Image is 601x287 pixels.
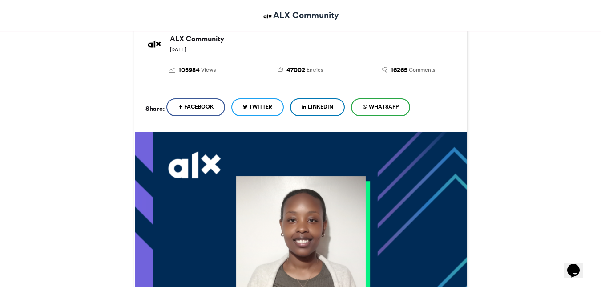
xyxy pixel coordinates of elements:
[262,9,339,22] a: ALX Community
[170,35,456,42] h6: ALX Community
[307,66,323,74] span: Entries
[409,66,435,74] span: Comments
[145,15,456,31] h2: ALX Accepted
[170,46,186,53] small: [DATE]
[201,66,216,74] span: Views
[145,35,163,53] img: ALX Community
[145,65,240,75] a: 105984 Views
[369,103,399,111] span: WhatsApp
[262,11,273,22] img: ALX Community
[391,65,407,75] span: 16265
[249,103,272,111] span: Twitter
[308,103,333,111] span: LinkedIn
[166,98,225,116] a: Facebook
[253,65,348,75] a: 47002 Entries
[184,103,214,111] span: Facebook
[351,98,410,116] a: WhatsApp
[231,98,284,116] a: Twitter
[564,251,592,278] iframe: chat widget
[286,65,305,75] span: 47002
[361,65,456,75] a: 16265 Comments
[290,98,345,116] a: LinkedIn
[178,65,200,75] span: 105984
[145,103,165,114] h5: Share:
